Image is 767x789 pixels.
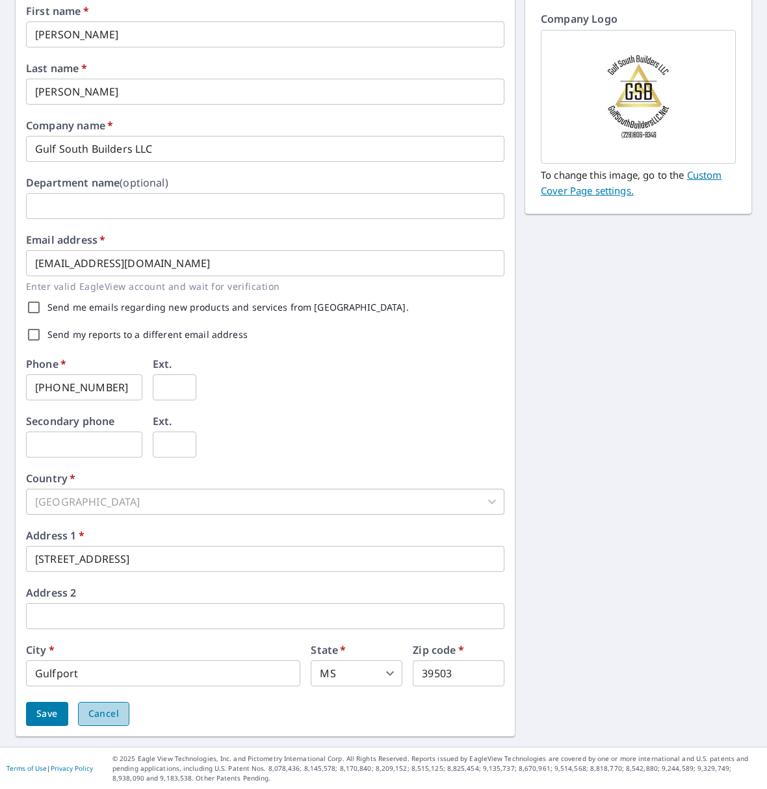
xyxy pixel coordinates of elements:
[26,279,495,294] p: Enter valid EagleView account and wait for verification
[6,764,47,773] a: Terms of Use
[541,164,736,198] p: To change this image, go to the
[26,473,75,484] label: Country
[26,235,105,245] label: Email address
[26,416,114,426] label: Secondary phone
[47,330,248,339] label: Send my reports to a different email address
[26,359,66,369] label: Phone
[6,764,93,772] p: |
[26,530,84,541] label: Address 1
[120,175,168,190] b: (optional)
[47,303,409,312] label: Send me emails regarding new products and services from [GEOGRAPHIC_DATA].
[26,702,68,726] button: Save
[26,120,113,131] label: Company name
[78,702,129,726] button: Cancel
[26,489,504,515] div: [GEOGRAPHIC_DATA]
[26,588,76,598] label: Address 2
[413,645,464,655] label: Zip code
[311,645,346,655] label: State
[26,645,55,655] label: City
[112,754,760,783] p: © 2025 Eagle View Technologies, Inc. and Pictometry International Corp. All Rights Reserved. Repo...
[541,11,736,30] p: Company Logo
[36,706,58,722] span: Save
[26,63,87,73] label: Last name
[26,177,168,188] label: Department name
[88,706,119,722] span: Cancel
[573,32,703,162] img: lOGO.jpg
[311,660,402,686] div: MS
[51,764,93,773] a: Privacy Policy
[153,359,172,369] label: Ext.
[153,416,172,426] label: Ext.
[26,6,89,16] label: First name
